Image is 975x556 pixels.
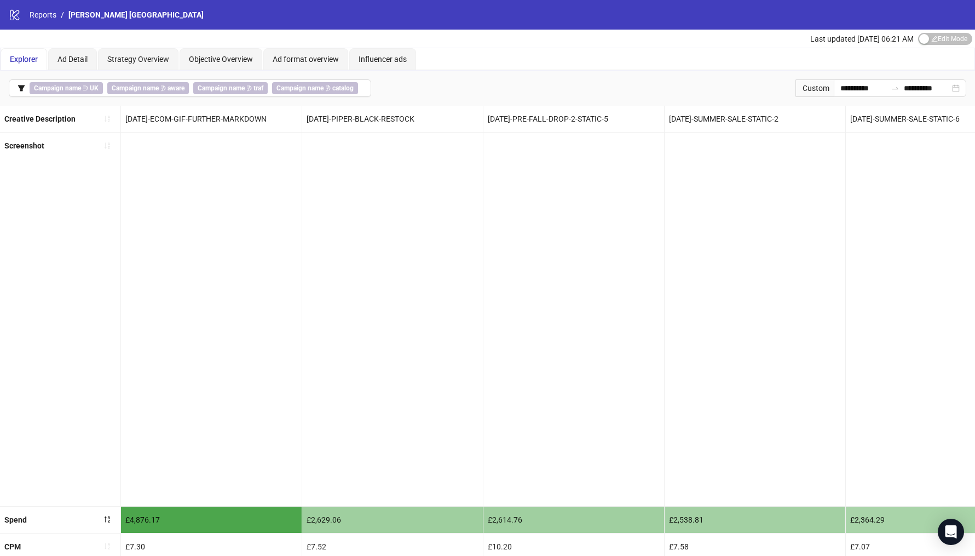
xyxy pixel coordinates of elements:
[483,507,664,533] div: £2,614.76
[4,114,76,123] b: Creative Description
[665,507,845,533] div: £2,538.81
[938,519,964,545] div: Open Intercom Messenger
[4,515,27,524] b: Spend
[359,55,407,64] span: Influencer ads
[302,507,483,533] div: £2,629.06
[18,84,25,92] span: filter
[103,142,111,150] span: sort-ascending
[810,35,914,43] span: Last updated [DATE] 06:21 AM
[57,55,88,64] span: Ad Detail
[103,515,111,523] span: sort-descending
[276,84,324,92] b: Campaign name
[68,10,204,19] span: [PERSON_NAME] [GEOGRAPHIC_DATA]
[168,84,184,92] b: aware
[121,507,302,533] div: £4,876.17
[665,106,845,132] div: [DATE]-SUMMER-SALE-STATIC-2
[90,84,99,92] b: UK
[61,9,64,21] li: /
[30,82,103,94] span: ∋
[107,82,189,94] span: ∌
[121,106,302,132] div: [DATE]-ECOM-GIF-FURTHER-MARKDOWN
[272,82,358,94] span: ∌
[891,84,899,93] span: swap-right
[27,9,59,21] a: Reports
[4,542,21,551] b: CPM
[107,55,169,64] span: Strategy Overview
[483,106,664,132] div: [DATE]-PRE-FALL-DROP-2-STATIC-5
[273,55,339,64] span: Ad format overview
[103,115,111,123] span: sort-ascending
[9,79,371,97] button: Campaign name ∋ UKCampaign name ∌ awareCampaign name ∌ trafCampaign name ∌ catalog
[198,84,245,92] b: Campaign name
[332,84,354,92] b: catalog
[10,55,38,64] span: Explorer
[891,84,899,93] span: to
[103,542,111,550] span: sort-ascending
[253,84,263,92] b: traf
[189,55,253,64] span: Objective Overview
[193,82,268,94] span: ∌
[302,106,483,132] div: [DATE]-PIPER-BLACK-RESTOCK
[4,141,44,150] b: Screenshot
[795,79,834,97] div: Custom
[112,84,159,92] b: Campaign name
[34,84,81,92] b: Campaign name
